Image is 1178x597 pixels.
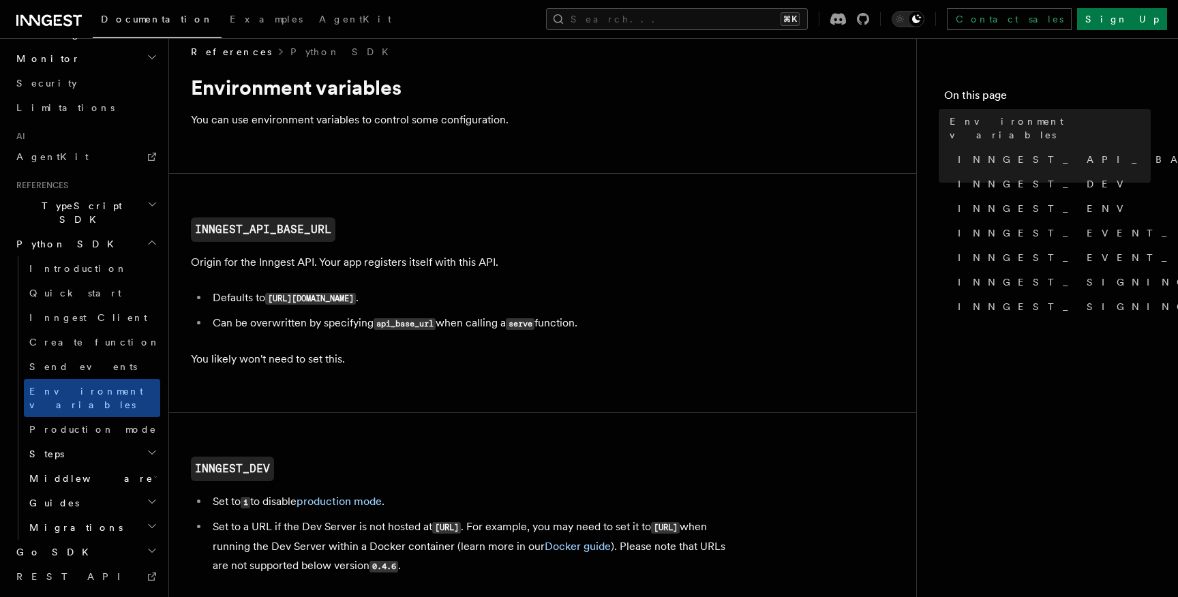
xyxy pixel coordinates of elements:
[29,263,127,274] span: Introduction
[432,522,461,534] code: [URL]
[29,337,160,348] span: Create function
[506,318,534,330] code: serve
[11,131,25,142] span: AI
[11,46,160,71] button: Monitor
[952,294,1151,319] a: INNGEST_SIGNING_KEY_FALLBACK
[24,521,123,534] span: Migrations
[24,442,160,466] button: Steps
[947,8,1072,30] a: Contact sales
[24,472,153,485] span: Middleware
[265,293,356,305] code: [URL][DOMAIN_NAME]
[101,14,213,25] span: Documentation
[958,177,1132,191] span: INNGEST_DEV
[24,466,160,491] button: Middleware
[191,253,736,272] p: Origin for the Inngest API. Your app registers itself with this API.
[952,245,1151,270] a: INNGEST_EVENT_KEY
[230,14,303,25] span: Examples
[191,45,271,59] span: References
[24,354,160,379] a: Send events
[944,87,1151,109] h4: On this page
[1077,8,1167,30] a: Sign Up
[16,78,77,89] span: Security
[24,305,160,330] a: Inngest Client
[545,540,611,553] a: Docker guide
[297,495,382,508] a: production mode
[11,564,160,589] a: REST API
[11,71,160,95] a: Security
[781,12,800,26] kbd: ⌘K
[29,424,157,435] span: Production mode
[374,318,436,330] code: api_base_url
[11,180,68,191] span: References
[209,313,736,333] li: Can be overwritten by specifying when calling a function.
[950,114,1151,142] span: Environment variables
[24,447,64,461] span: Steps
[222,4,311,37] a: Examples
[93,4,222,38] a: Documentation
[29,361,137,372] span: Send events
[11,256,160,540] div: Python SDK
[11,144,160,169] a: AgentKit
[546,8,808,30] button: Search...⌘K
[29,288,121,298] span: Quick start
[892,11,924,27] button: Toggle dark mode
[24,417,160,442] a: Production mode
[209,492,736,512] li: Set to to disable .
[16,102,115,113] span: Limitations
[11,52,80,65] span: Monitor
[191,217,335,242] a: INNGEST_API_BASE_URL
[11,232,160,256] button: Python SDK
[952,147,1151,172] a: INNGEST_API_BASE_URL
[952,172,1151,196] a: INNGEST_DEV
[958,202,1132,215] span: INNGEST_ENV
[952,270,1151,294] a: INNGEST_SIGNING_KEY
[24,330,160,354] a: Create function
[369,561,398,572] code: 0.4.6
[11,199,147,226] span: TypeScript SDK
[651,522,680,534] code: [URL]
[944,109,1151,147] a: Environment variables
[209,517,736,576] li: Set to a URL if the Dev Server is not hosted at . For example, you may need to set it to when run...
[16,571,132,582] span: REST API
[24,379,160,417] a: Environment variables
[209,288,736,308] li: Defaults to .
[24,491,160,515] button: Guides
[241,497,250,508] code: 1
[311,4,399,37] a: AgentKit
[11,194,160,232] button: TypeScript SDK
[24,515,160,540] button: Migrations
[290,45,397,59] a: Python SDK
[11,540,160,564] button: Go SDK
[952,196,1151,221] a: INNGEST_ENV
[191,75,736,99] h1: Environment variables
[29,312,147,323] span: Inngest Client
[24,496,79,510] span: Guides
[952,221,1151,245] a: INNGEST_EVENT_API_BASE_URL
[16,151,89,162] span: AgentKit
[191,110,736,129] p: You can use environment variables to control some configuration.
[319,14,391,25] span: AgentKit
[24,281,160,305] a: Quick start
[11,237,122,251] span: Python SDK
[11,95,160,120] a: Limitations
[24,256,160,281] a: Introduction
[191,457,274,481] a: INNGEST_DEV
[11,545,97,559] span: Go SDK
[191,350,736,369] p: You likely won't need to set this.
[29,386,143,410] span: Environment variables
